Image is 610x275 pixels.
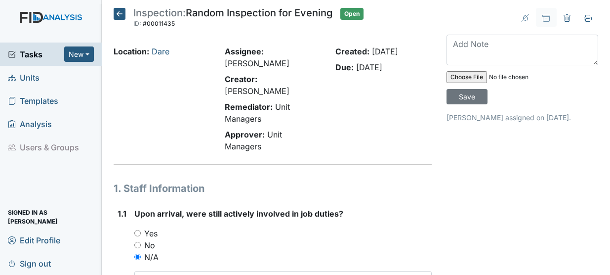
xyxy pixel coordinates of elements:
[225,46,264,56] strong: Assignee:
[114,181,432,196] h1: 1. Staff Information
[356,62,382,72] span: [DATE]
[225,130,265,139] strong: Approver:
[225,102,273,112] strong: Remediator:
[8,48,64,60] a: Tasks
[134,230,141,236] input: Yes
[133,20,141,27] span: ID:
[8,232,60,248] span: Edit Profile
[144,239,155,251] label: No
[225,74,257,84] strong: Creator:
[134,254,141,260] input: N/A
[64,46,94,62] button: New
[372,46,398,56] span: [DATE]
[143,20,175,27] span: #00011435
[8,116,52,132] span: Analysis
[8,70,40,85] span: Units
[447,112,598,123] p: [PERSON_NAME] assigned on [DATE].
[8,209,94,225] span: Signed in as [PERSON_NAME]
[133,7,186,19] span: Inspection:
[8,256,51,271] span: Sign out
[447,89,488,104] input: Save
[144,228,158,239] label: Yes
[335,62,354,72] strong: Due:
[114,46,149,56] strong: Location:
[152,46,169,56] a: Dare
[134,242,141,248] input: No
[144,251,159,263] label: N/A
[340,8,364,20] span: Open
[335,46,369,56] strong: Created:
[225,86,289,96] span: [PERSON_NAME]
[133,8,332,30] div: Random Inspection for Evening
[225,58,289,68] span: [PERSON_NAME]
[134,209,343,219] span: Upon arrival, were still actively involved in job duties?
[8,93,58,108] span: Templates
[118,208,126,220] label: 1.1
